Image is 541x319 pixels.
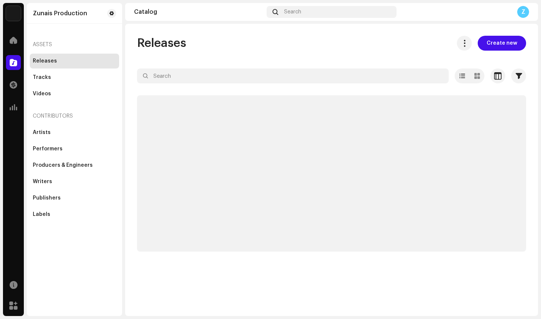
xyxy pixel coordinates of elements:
div: Producers & Engineers [33,162,93,168]
re-a-nav-header: Contributors [30,107,119,125]
div: Writers [33,179,52,185]
re-a-nav-header: Assets [30,36,119,54]
span: Search [284,9,301,15]
re-m-nav-item: Artists [30,125,119,140]
div: Artists [33,130,51,135]
input: Search [137,68,449,83]
re-m-nav-item: Tracks [30,70,119,85]
re-m-nav-item: Performers [30,141,119,156]
div: Labels [33,211,50,217]
re-m-nav-item: Videos [30,86,119,101]
div: Zunais Production [33,10,87,16]
span: Releases [137,36,186,51]
div: Performers [33,146,63,152]
re-m-nav-item: Releases [30,54,119,68]
re-m-nav-item: Labels [30,207,119,222]
button: Create new [478,36,526,51]
re-m-nav-item: Writers [30,174,119,189]
re-m-nav-item: Publishers [30,191,119,205]
span: Create new [487,36,517,51]
re-m-nav-item: Producers & Engineers [30,158,119,173]
div: Catalog [134,9,264,15]
div: Tracks [33,74,51,80]
div: Z [517,6,529,18]
img: c1aec8e0-cc53-42f4-96df-0a0a8a61c953 [6,6,21,21]
div: Releases [33,58,57,64]
div: Videos [33,91,51,97]
div: Publishers [33,195,61,201]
